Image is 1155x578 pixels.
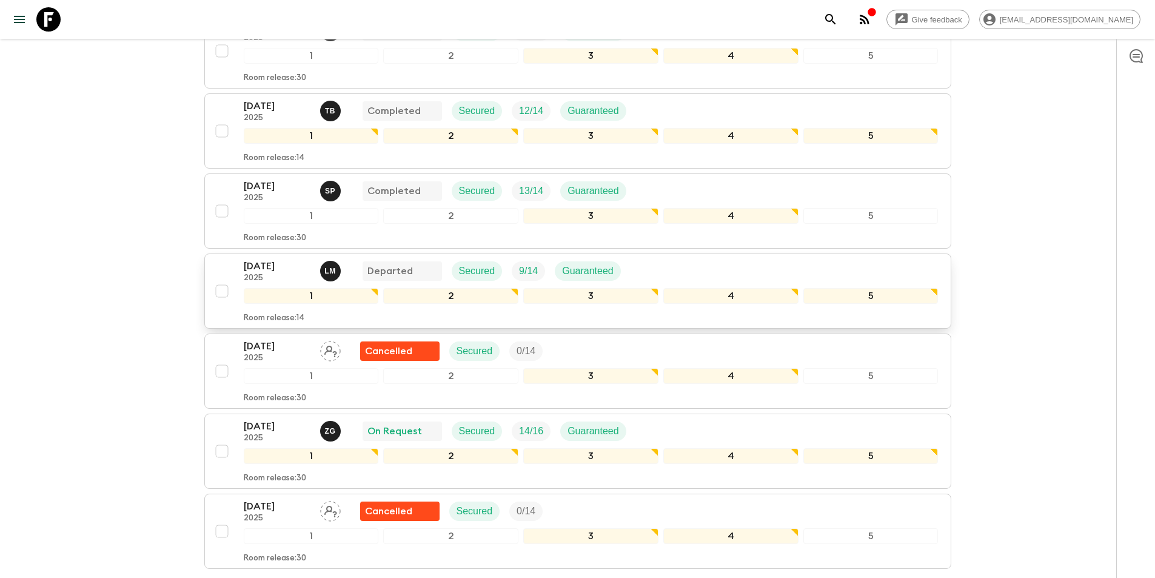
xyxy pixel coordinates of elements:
[244,474,306,483] p: Room release: 30
[519,104,543,118] p: 12 / 14
[512,422,551,441] div: Trip Fill
[803,448,939,464] div: 5
[663,528,798,544] div: 4
[452,422,503,441] div: Secured
[803,48,939,64] div: 5
[449,341,500,361] div: Secured
[244,274,310,283] p: 2025
[204,494,951,569] button: [DATE]2025Assign pack leaderFlash Pack cancellationSecuredTrip Fill12345Room release:30
[244,554,306,563] p: Room release: 30
[7,7,32,32] button: menu
[244,73,306,83] p: Room release: 30
[320,421,343,442] button: ZG
[452,181,503,201] div: Secured
[459,424,495,439] p: Secured
[320,264,343,274] span: Luka Mamniashvili
[320,104,343,114] span: Tamar Bulbulashvili
[383,48,518,64] div: 2
[567,104,619,118] p: Guaranteed
[523,528,658,544] div: 3
[320,425,343,434] span: Zura Goglichidze
[244,179,310,193] p: [DATE]
[365,344,412,358] p: Cancelled
[663,288,798,304] div: 4
[383,528,518,544] div: 2
[365,504,412,519] p: Cancelled
[459,184,495,198] p: Secured
[803,528,939,544] div: 5
[519,424,543,439] p: 14 / 16
[383,128,518,144] div: 2
[244,499,310,514] p: [DATE]
[567,184,619,198] p: Guaranteed
[663,368,798,384] div: 4
[383,288,518,304] div: 2
[320,184,343,194] span: Sophie Pruidze
[459,264,495,278] p: Secured
[452,101,503,121] div: Secured
[367,184,421,198] p: Completed
[803,288,939,304] div: 5
[244,128,379,144] div: 1
[244,208,379,224] div: 1
[204,13,951,89] button: [DATE]2025Ana SikharulidzeCompletedSecuredTrip FillGuaranteed12345Room release:30
[979,10,1140,29] div: [EMAIL_ADDRESS][DOMAIN_NAME]
[457,504,493,519] p: Secured
[886,10,969,29] a: Give feedback
[204,334,951,409] button: [DATE]2025Assign pack leaderFlash Pack cancellationSecuredTrip Fill12345Room release:30
[517,504,535,519] p: 0 / 14
[244,259,310,274] p: [DATE]
[244,514,310,523] p: 2025
[512,181,551,201] div: Trip Fill
[509,341,543,361] div: Trip Fill
[517,344,535,358] p: 0 / 14
[663,48,798,64] div: 4
[523,448,658,464] div: 3
[523,368,658,384] div: 3
[244,99,310,113] p: [DATE]
[244,113,310,123] p: 2025
[993,15,1140,24] span: [EMAIL_ADDRESS][DOMAIN_NAME]
[523,208,658,224] div: 3
[905,15,969,24] span: Give feedback
[244,48,379,64] div: 1
[367,104,421,118] p: Completed
[457,344,493,358] p: Secured
[244,288,379,304] div: 1
[360,502,440,521] div: Flash Pack cancellation
[663,128,798,144] div: 4
[562,264,614,278] p: Guaranteed
[523,288,658,304] div: 3
[523,128,658,144] div: 3
[244,528,379,544] div: 1
[204,414,951,489] button: [DATE]2025Zura GoglichidzeOn RequestSecuredTrip FillGuaranteed12345Room release:30
[244,434,310,443] p: 2025
[523,48,658,64] div: 3
[512,101,551,121] div: Trip Fill
[367,424,422,439] p: On Request
[803,368,939,384] div: 5
[204,173,951,249] button: [DATE]2025Sophie PruidzeCompletedSecuredTrip FillGuaranteed12345Room release:30
[383,208,518,224] div: 2
[663,448,798,464] div: 4
[367,264,413,278] p: Departed
[509,502,543,521] div: Trip Fill
[567,424,619,439] p: Guaranteed
[819,7,843,32] button: search adventures
[244,234,306,243] p: Room release: 30
[204,93,951,169] button: [DATE]2025Tamar BulbulashviliCompletedSecuredTrip FillGuaranteed12345Room release:14
[452,261,503,281] div: Secured
[512,261,545,281] div: Trip Fill
[449,502,500,521] div: Secured
[204,254,951,329] button: [DATE]2025Luka MamniashviliDepartedSecuredTrip FillGuaranteed12345Room release:14
[803,128,939,144] div: 5
[360,341,440,361] div: Flash Pack cancellation
[320,505,341,514] span: Assign pack leader
[244,448,379,464] div: 1
[244,153,304,163] p: Room release: 14
[663,208,798,224] div: 4
[519,184,543,198] p: 13 / 14
[244,193,310,203] p: 2025
[519,264,538,278] p: 9 / 14
[459,104,495,118] p: Secured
